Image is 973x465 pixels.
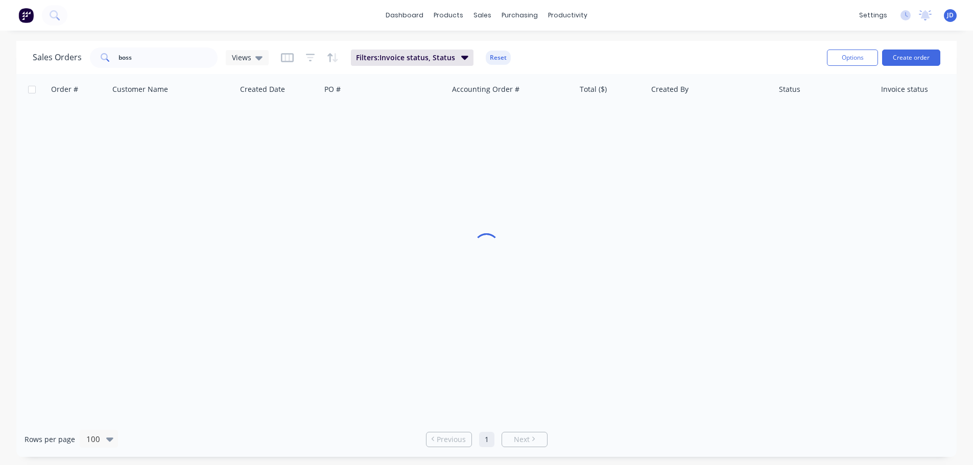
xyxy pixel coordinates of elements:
[496,8,543,23] div: purchasing
[351,50,473,66] button: Filters:Invoice status, Status
[118,47,218,68] input: Search...
[881,84,928,94] div: Invoice status
[356,53,455,63] span: Filters: Invoice status, Status
[324,84,341,94] div: PO #
[240,84,285,94] div: Created Date
[25,434,75,445] span: Rows per page
[452,84,519,94] div: Accounting Order #
[779,84,800,94] div: Status
[51,84,78,94] div: Order #
[479,432,494,447] a: Page 1 is your current page
[543,8,592,23] div: productivity
[514,434,530,445] span: Next
[468,8,496,23] div: sales
[232,52,251,63] span: Views
[437,434,466,445] span: Previous
[651,84,689,94] div: Created By
[112,84,168,94] div: Customer Name
[827,50,878,66] button: Options
[381,8,429,23] a: dashboard
[502,434,547,445] a: Next page
[882,50,940,66] button: Create order
[486,51,511,65] button: Reset
[947,11,954,20] span: JD
[429,8,468,23] div: products
[18,8,34,23] img: Factory
[426,434,471,445] a: Previous page
[422,432,552,447] ul: Pagination
[580,84,607,94] div: Total ($)
[854,8,892,23] div: settings
[33,53,82,62] h1: Sales Orders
